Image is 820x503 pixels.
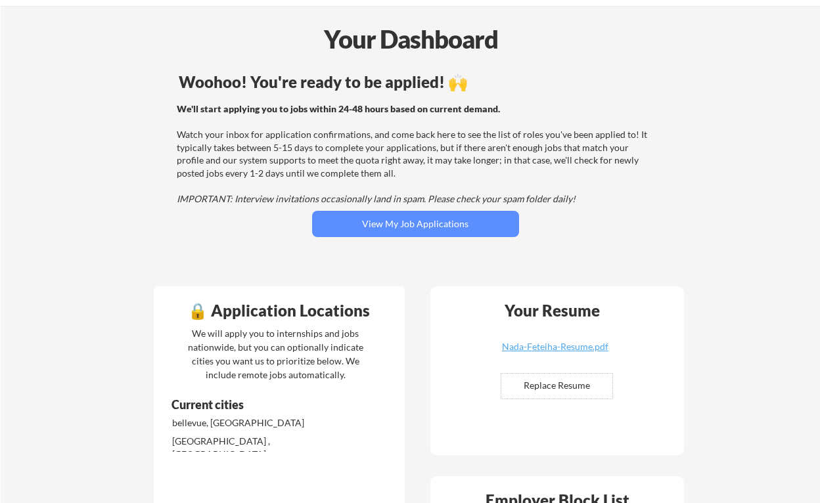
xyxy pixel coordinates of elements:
div: Your Resume [488,303,618,318]
strong: We'll start applying you to jobs within 24-48 hours based on current demand. [177,103,500,114]
button: View My Job Applications [312,211,519,237]
div: Watch your inbox for application confirmations, and come back here to see the list of roles you'v... [177,102,650,206]
div: [GEOGRAPHIC_DATA] , [GEOGRAPHIC_DATA] [172,435,311,460]
em: IMPORTANT: Interview invitations occasionally land in spam. Please check your spam folder daily! [177,193,576,204]
div: bellevue, [GEOGRAPHIC_DATA] [172,416,311,429]
div: Your Dashboard [1,20,820,58]
div: 🔒 Application Locations [157,303,401,318]
a: Nada-Feteiha-Resume.pdf [477,342,633,362]
div: Current cities [171,399,353,410]
div: Nada-Feteiha-Resume.pdf [477,342,633,351]
div: Woohoo! You're ready to be applied! 🙌 [179,74,652,90]
div: We will apply you to internships and jobs nationwide, but you can optionally indicate cities you ... [185,326,366,382]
